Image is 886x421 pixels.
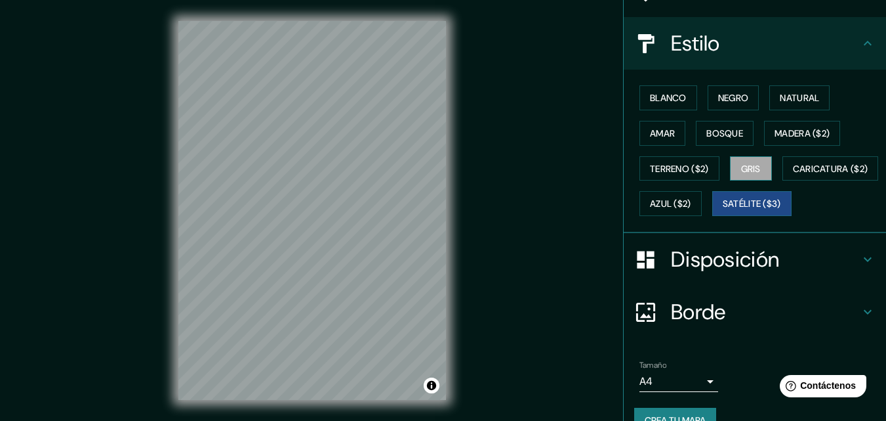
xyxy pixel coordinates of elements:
[639,374,653,388] font: A4
[639,121,685,146] button: Amar
[639,156,719,181] button: Terreno ($2)
[639,371,718,392] div: A4
[718,92,749,104] font: Negro
[769,370,872,407] iframe: Lanzador de widgets de ayuda
[650,198,691,210] font: Azul ($2)
[782,156,879,181] button: Caricatura ($2)
[671,246,779,273] font: Disposición
[706,127,743,139] font: Bosque
[723,198,781,210] font: Satélite ($3)
[650,127,675,139] font: Amar
[624,286,886,338] div: Borde
[769,85,830,110] button: Natural
[793,163,868,175] font: Caricatura ($2)
[764,121,840,146] button: Madera ($2)
[639,360,666,370] font: Tamaño
[650,163,709,175] font: Terreno ($2)
[780,92,819,104] font: Natural
[730,156,772,181] button: Gris
[639,85,697,110] button: Blanco
[178,21,446,400] canvas: Mapa
[696,121,754,146] button: Bosque
[741,163,761,175] font: Gris
[671,298,726,326] font: Borde
[639,191,702,216] button: Azul ($2)
[424,378,439,393] button: Activar o desactivar atribución
[708,85,759,110] button: Negro
[624,233,886,286] div: Disposición
[712,191,792,216] button: Satélite ($3)
[624,17,886,70] div: Estilo
[671,30,720,57] font: Estilo
[775,127,830,139] font: Madera ($2)
[650,92,687,104] font: Blanco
